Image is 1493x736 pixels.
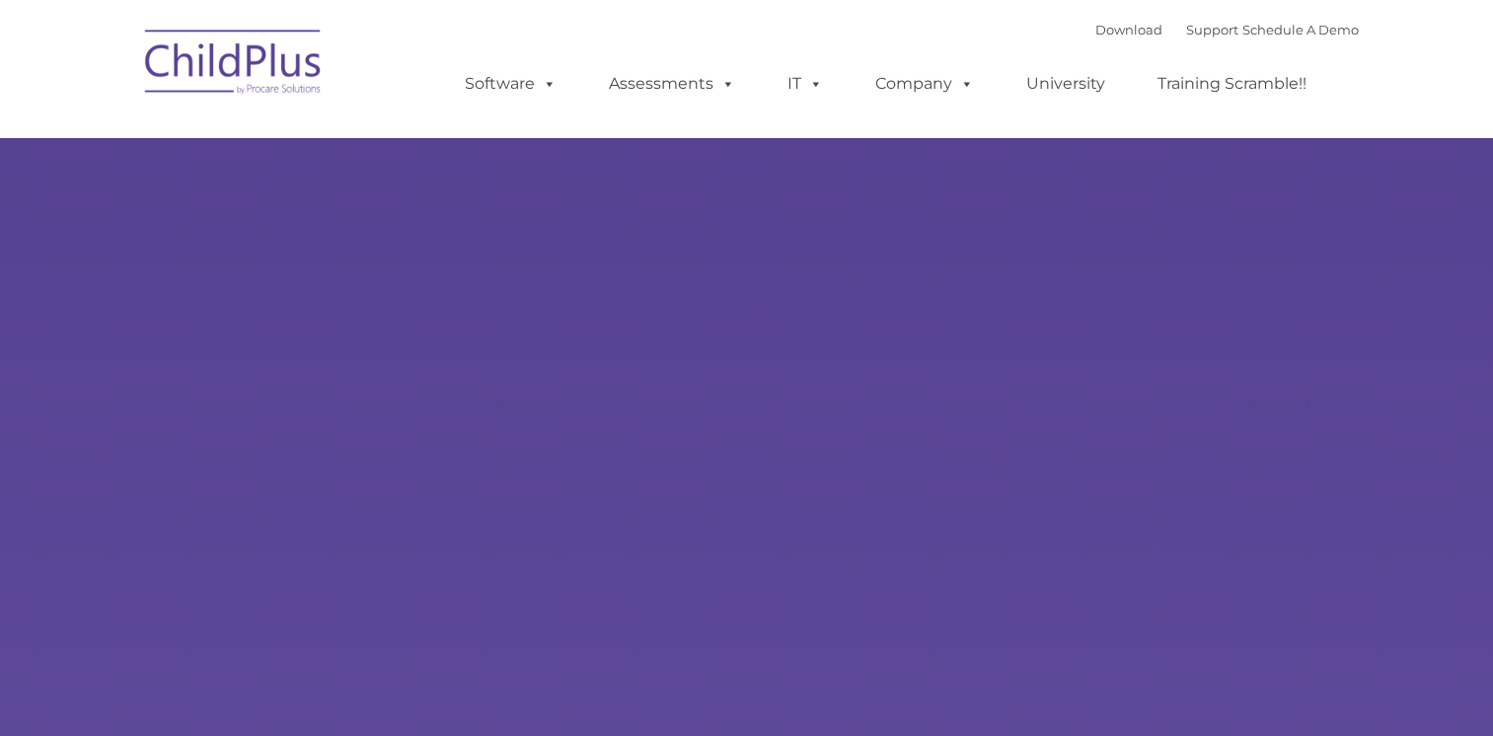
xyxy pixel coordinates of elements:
img: ChildPlus by Procare Solutions [135,16,333,114]
a: Support [1186,22,1238,37]
a: IT [768,64,843,104]
font: | [1095,22,1359,37]
a: Assessments [589,64,755,104]
a: Company [856,64,994,104]
a: Download [1095,22,1162,37]
a: Software [445,64,576,104]
a: Training Scramble!! [1138,64,1326,104]
a: University [1007,64,1125,104]
a: Schedule A Demo [1242,22,1359,37]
